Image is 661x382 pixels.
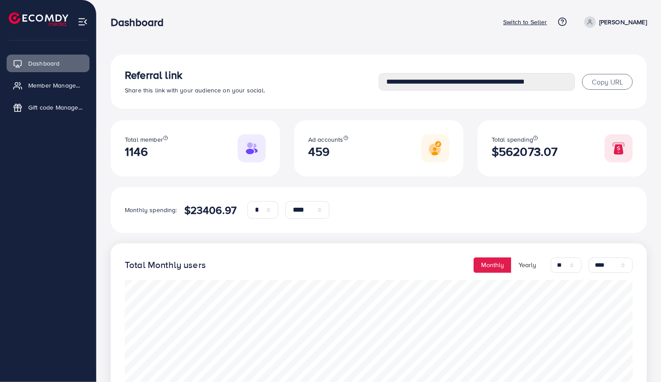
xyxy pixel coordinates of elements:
span: Member Management [28,81,83,90]
img: logo [9,12,68,26]
p: Switch to Seller [503,17,547,27]
h2: 459 [308,144,348,159]
img: Responsive image [421,134,449,162]
img: menu [78,17,88,27]
h3: Dashboard [111,16,171,29]
h4: Total Monthly users [125,260,206,271]
a: [PERSON_NAME] [581,16,647,28]
button: Monthly [474,257,512,273]
a: Dashboard [7,55,90,72]
span: Gift code Management [28,103,83,112]
h4: $23406.97 [184,204,237,217]
button: Yearly [511,257,544,273]
h3: Referral link [125,69,379,81]
iframe: Chat [624,342,654,375]
button: Copy URL [582,74,633,90]
span: Dashboard [28,59,60,68]
img: Responsive image [238,134,266,162]
h2: 1146 [125,144,168,159]
span: Ad accounts [308,135,344,144]
span: Share this link with your audience on your social. [125,86,265,95]
p: Monthly spending: [125,205,177,215]
h2: $562073.07 [492,144,558,159]
a: Gift code Management [7,99,90,116]
a: Member Management [7,77,90,94]
img: Responsive image [605,134,633,162]
span: Copy URL [592,77,623,87]
span: Total member [125,135,163,144]
span: Total spending [492,135,533,144]
p: [PERSON_NAME] [599,17,647,27]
